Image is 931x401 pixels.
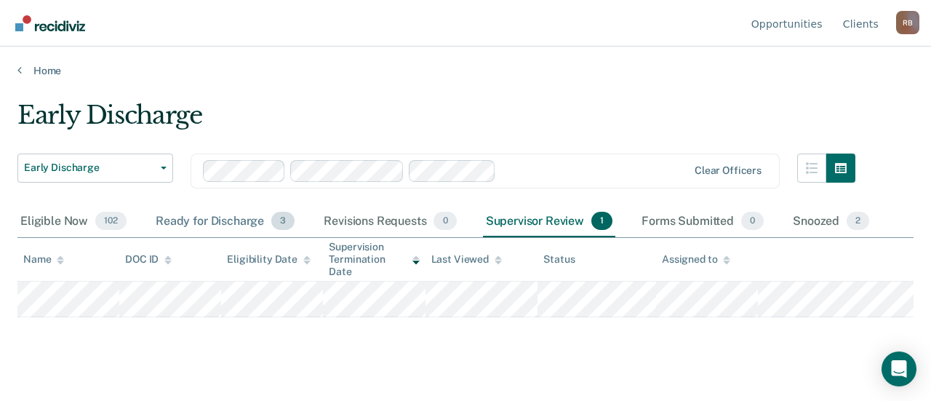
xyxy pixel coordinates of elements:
[790,206,872,238] div: Snoozed2
[639,206,767,238] div: Forms Submitted0
[17,154,173,183] button: Early Discharge
[24,162,155,174] span: Early Discharge
[431,253,502,266] div: Last Viewed
[896,11,919,34] div: R B
[591,212,612,231] span: 1
[695,164,762,177] div: Clear officers
[125,253,172,266] div: DOC ID
[23,253,64,266] div: Name
[15,15,85,31] img: Recidiviz
[896,11,919,34] button: Profile dropdown button
[483,206,616,238] div: Supervisor Review1
[433,212,456,231] span: 0
[17,64,914,77] a: Home
[17,206,129,238] div: Eligible Now102
[17,100,855,142] div: Early Discharge
[543,253,575,266] div: Status
[882,352,916,386] div: Open Intercom Messenger
[329,241,419,277] div: Supervision Termination Date
[741,212,764,231] span: 0
[95,212,127,231] span: 102
[321,206,459,238] div: Revisions Requests0
[662,253,730,266] div: Assigned to
[227,253,311,266] div: Eligibility Date
[847,212,869,231] span: 2
[153,206,297,238] div: Ready for Discharge3
[271,212,295,231] span: 3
